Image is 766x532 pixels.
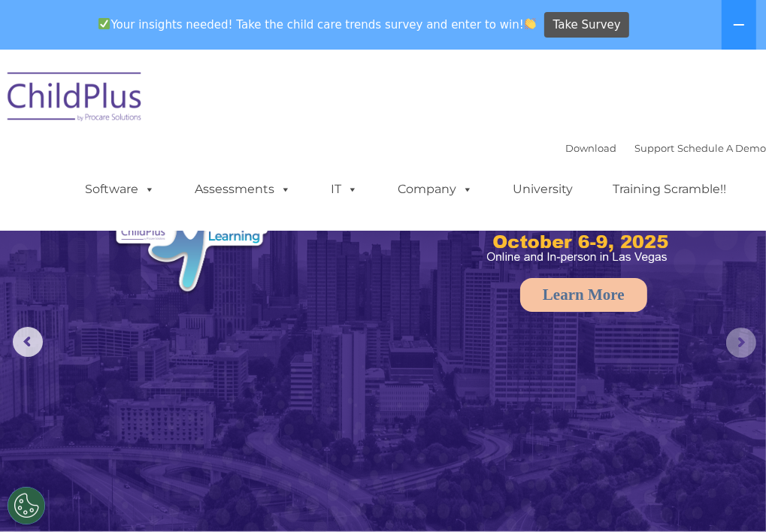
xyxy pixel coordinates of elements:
[677,142,766,154] a: Schedule A Demo
[383,174,488,204] a: Company
[8,487,45,524] button: Cookies Settings
[520,278,647,312] a: Learn More
[553,12,621,38] span: Take Survey
[316,174,373,204] a: IT
[544,12,629,38] a: Take Survey
[634,142,674,154] a: Support
[92,10,543,39] span: Your insights needed! Take the child care trends survey and enter to win!
[98,18,110,29] img: ✅
[498,174,588,204] a: University
[565,142,616,154] a: Download
[565,142,766,154] font: |
[180,174,306,204] a: Assessments
[598,174,741,204] a: Training Scramble!!
[70,174,170,204] a: Software
[525,18,536,29] img: 👏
